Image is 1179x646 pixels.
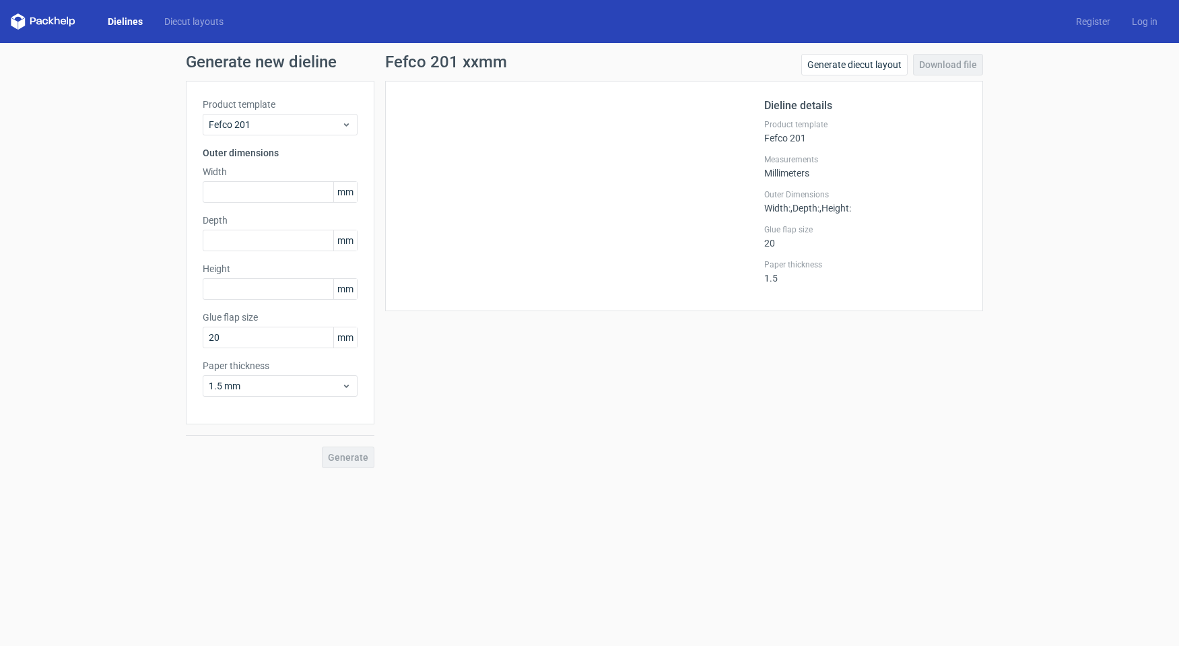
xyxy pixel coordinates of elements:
div: 20 [764,224,966,249]
a: Diecut layouts [154,15,234,28]
label: Height [203,262,358,276]
h3: Outer dimensions [203,146,358,160]
div: Millimeters [764,154,966,179]
h2: Dieline details [764,98,966,114]
span: mm [333,327,357,348]
span: , Depth : [790,203,819,214]
span: Width : [764,203,790,214]
div: 1.5 [764,259,966,284]
h1: Generate new dieline [186,54,994,70]
span: mm [333,230,357,251]
a: Register [1065,15,1121,28]
span: mm [333,182,357,202]
span: Fefco 201 [209,118,341,131]
label: Product template [203,98,358,111]
a: Generate diecut layout [801,54,908,75]
label: Glue flap size [203,311,358,324]
a: Log in [1121,15,1168,28]
label: Glue flap size [764,224,966,235]
span: 1.5 mm [209,379,341,393]
span: , Height : [819,203,851,214]
label: Paper thickness [764,259,966,270]
label: Outer Dimensions [764,189,966,200]
a: Dielines [97,15,154,28]
label: Measurements [764,154,966,165]
label: Product template [764,119,966,130]
label: Paper thickness [203,359,358,373]
div: Fefco 201 [764,119,966,143]
span: mm [333,279,357,299]
label: Depth [203,214,358,227]
label: Width [203,165,358,179]
h1: Fefco 201 xxmm [385,54,507,70]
